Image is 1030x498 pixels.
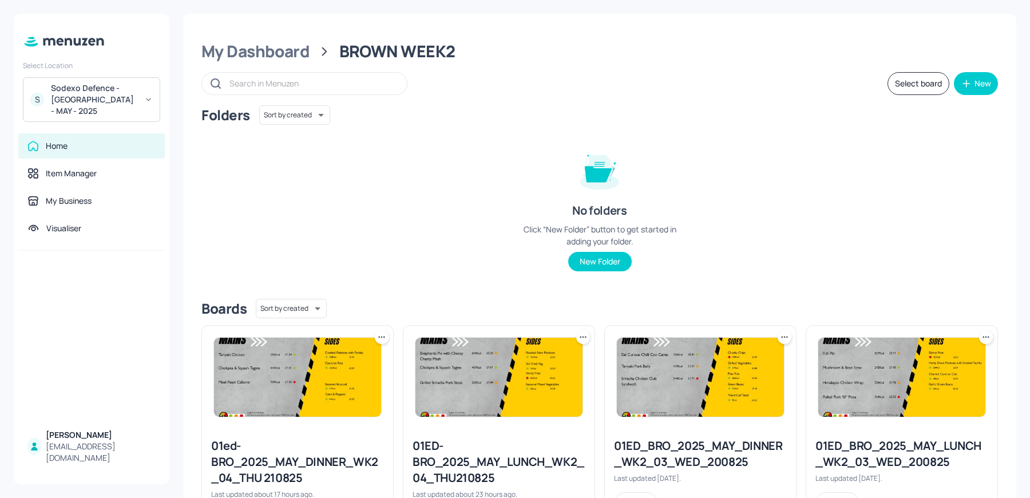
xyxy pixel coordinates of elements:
[614,438,787,470] div: 01ED_BRO_2025_MAY_DINNER_WK2_03_WED_200825
[46,168,97,179] div: Item Manager
[51,82,137,117] div: Sodexo Defence - [GEOGRAPHIC_DATA] - MAY - 2025
[46,429,156,441] div: [PERSON_NAME]
[572,203,627,219] div: No folders
[256,297,327,320] div: Sort by created
[46,223,81,234] div: Visualiser
[211,438,384,486] div: 01ed-BRO_2025_MAY_DINNER_WK2_04_THU 210825
[339,41,455,62] div: BROWN WEEK2
[46,195,92,207] div: My Business
[23,61,160,70] div: Select Location
[954,72,998,95] button: New
[415,338,583,417] img: 2025-08-21-175576801378283qb7y9fdw.jpeg
[413,438,585,486] div: 01ED-BRO_2025_MAY_LUNCH_WK2_04_THU210825
[30,93,44,106] div: S
[201,106,250,124] div: Folders
[46,441,156,464] div: [EMAIL_ADDRESS][DOMAIN_NAME]
[214,338,381,417] img: 2025-08-21-17557898815218vcxuolo92h.jpeg
[614,473,787,483] div: Last updated [DATE].
[514,223,686,247] div: Click “New Folder” button to get started in adding your folder.
[259,104,330,127] div: Sort by created
[815,473,988,483] div: Last updated [DATE].
[201,299,247,318] div: Boards
[571,141,628,198] img: folder-empty
[888,72,949,95] button: Select board
[617,338,784,417] img: 2025-08-20-1755703092775gsjtjun8eeu.jpeg
[818,338,985,417] img: 2025-08-20-1755683848773i5mkc8o1sk.jpeg
[815,438,988,470] div: 01ED_BRO_2025_MAY_LUNCH_WK2_03_WED_200825
[46,140,68,152] div: Home
[568,252,632,271] button: New Folder
[974,80,991,88] div: New
[229,75,395,92] input: Search in Menuzen
[201,41,310,62] div: My Dashboard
